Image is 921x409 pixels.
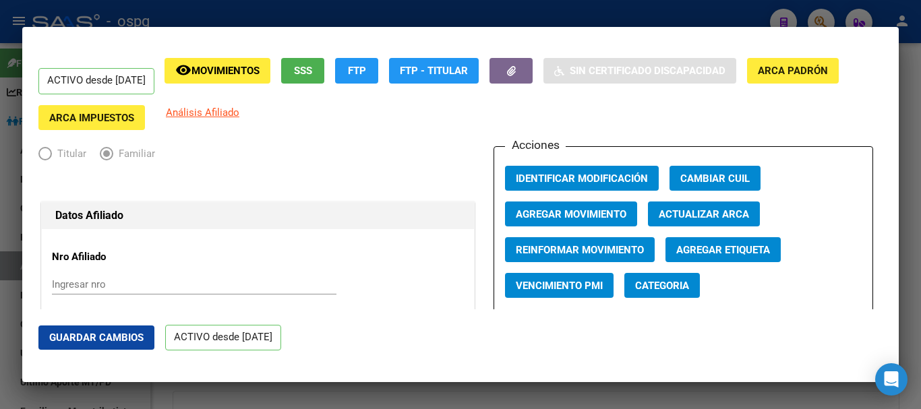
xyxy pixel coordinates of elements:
[665,237,781,262] button: Agregar Etiqueta
[505,166,659,191] button: Identificar Modificación
[516,280,603,292] span: Vencimiento PMI
[38,68,154,94] p: ACTIVO desde [DATE]
[165,58,270,83] button: Movimientos
[505,273,614,298] button: Vencimiento PMI
[670,166,761,191] button: Cambiar CUIL
[505,201,637,226] button: Agregar Movimiento
[516,172,648,185] span: Identificar Modificación
[49,332,144,344] span: Guardar Cambios
[648,201,760,226] button: Actualizar ARCA
[516,208,626,220] span: Agregar Movimiento
[505,136,566,154] h3: Acciones
[516,244,644,256] span: Reinformar Movimiento
[175,62,191,78] mat-icon: remove_red_eye
[400,65,468,77] span: FTP - Titular
[505,237,655,262] button: Reinformar Movimiento
[52,249,175,265] p: Nro Afiliado
[335,58,378,83] button: FTP
[676,244,770,256] span: Agregar Etiqueta
[38,325,154,350] button: Guardar Cambios
[624,273,700,298] button: Categoria
[113,146,155,162] span: Familiar
[348,65,366,77] span: FTP
[165,325,281,351] p: ACTIVO desde [DATE]
[389,58,479,83] button: FTP - Titular
[635,280,689,292] span: Categoria
[38,105,145,130] button: ARCA Impuestos
[570,65,725,77] span: Sin Certificado Discapacidad
[166,106,239,119] span: Análisis Afiliado
[55,208,460,224] h1: Datos Afiliado
[543,58,736,83] button: Sin Certificado Discapacidad
[659,208,749,220] span: Actualizar ARCA
[49,112,134,124] span: ARCA Impuestos
[38,150,169,162] mat-radio-group: Elija una opción
[758,65,828,77] span: ARCA Padrón
[875,363,908,396] div: Open Intercom Messenger
[191,65,260,77] span: Movimientos
[52,146,86,162] span: Titular
[680,172,750,185] span: Cambiar CUIL
[294,65,312,77] span: SSS
[281,58,324,83] button: SSS
[747,58,839,83] button: ARCA Padrón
